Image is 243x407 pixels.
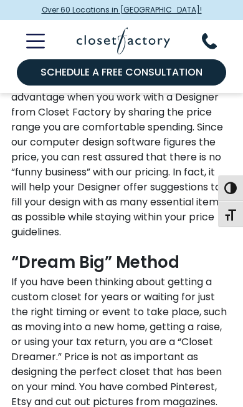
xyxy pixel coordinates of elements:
button: Toggle Mobile Menu [11,34,45,49]
h3: “Dream Big” Method [11,255,232,270]
button: Toggle Font size [218,201,243,227]
button: Toggle High Contrast [218,175,243,201]
span: Over 60 Locations in [GEOGRAPHIC_DATA]! [42,4,202,16]
a: Schedule a Free Consultation [17,59,226,86]
button: Phone Number [202,33,232,49]
span: Many people think that they need to keep their price range a secret. Nothing could be farther fro... [11,45,225,239]
img: Closet Factory Logo [77,27,170,54]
